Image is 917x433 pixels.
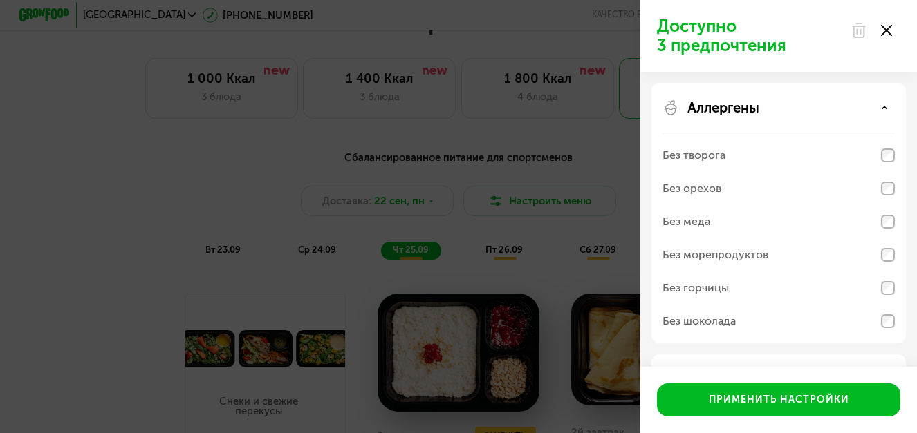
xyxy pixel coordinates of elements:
div: Без горчицы [663,280,729,296]
p: Аллергены [687,99,759,116]
div: Без меда [663,213,710,230]
p: Доступно 3 предпочтения [657,17,842,55]
div: Применить настройки [709,393,849,407]
div: Без орехов [663,180,721,197]
div: Без морепродуктов [663,247,768,263]
div: Без творога [663,147,725,164]
button: Применить настройки [657,383,900,416]
div: Без шоколада [663,313,736,329]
